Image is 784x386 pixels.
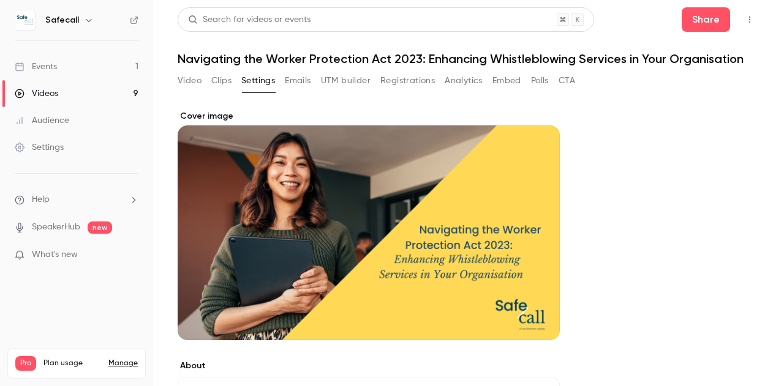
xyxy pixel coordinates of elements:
a: SpeakerHub [32,221,80,234]
button: Share [682,7,730,32]
button: Video [178,71,202,91]
div: Search for videos or events [188,13,311,26]
h1: Navigating the Worker Protection Act 2023: Enhancing Whistleblowing Services in Your Organisation [178,51,759,66]
button: Polls [531,71,549,91]
span: Plan usage [43,358,101,368]
span: What's new [32,248,78,261]
button: Embed [492,71,521,91]
span: Pro [15,356,36,371]
a: Manage [108,358,138,368]
section: Cover image [178,110,560,340]
button: Analytics [445,71,483,91]
div: Videos [15,87,58,100]
button: Emails [285,71,311,91]
div: Settings [15,141,64,154]
li: help-dropdown-opener [15,193,138,206]
label: About [178,360,560,372]
span: Help [32,193,50,206]
div: Audience [15,114,69,127]
span: new [88,221,112,234]
button: Registrations [380,71,435,91]
button: Settings [241,71,275,91]
label: Cover image [178,110,560,122]
h6: Safecall [45,14,79,26]
button: Clips [211,71,232,91]
iframe: Noticeable Trigger [124,250,138,261]
div: Events [15,61,57,73]
button: CTA [559,71,575,91]
button: Top Bar Actions [740,10,759,29]
button: UTM builder [321,71,371,91]
img: Safecall [15,10,35,30]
